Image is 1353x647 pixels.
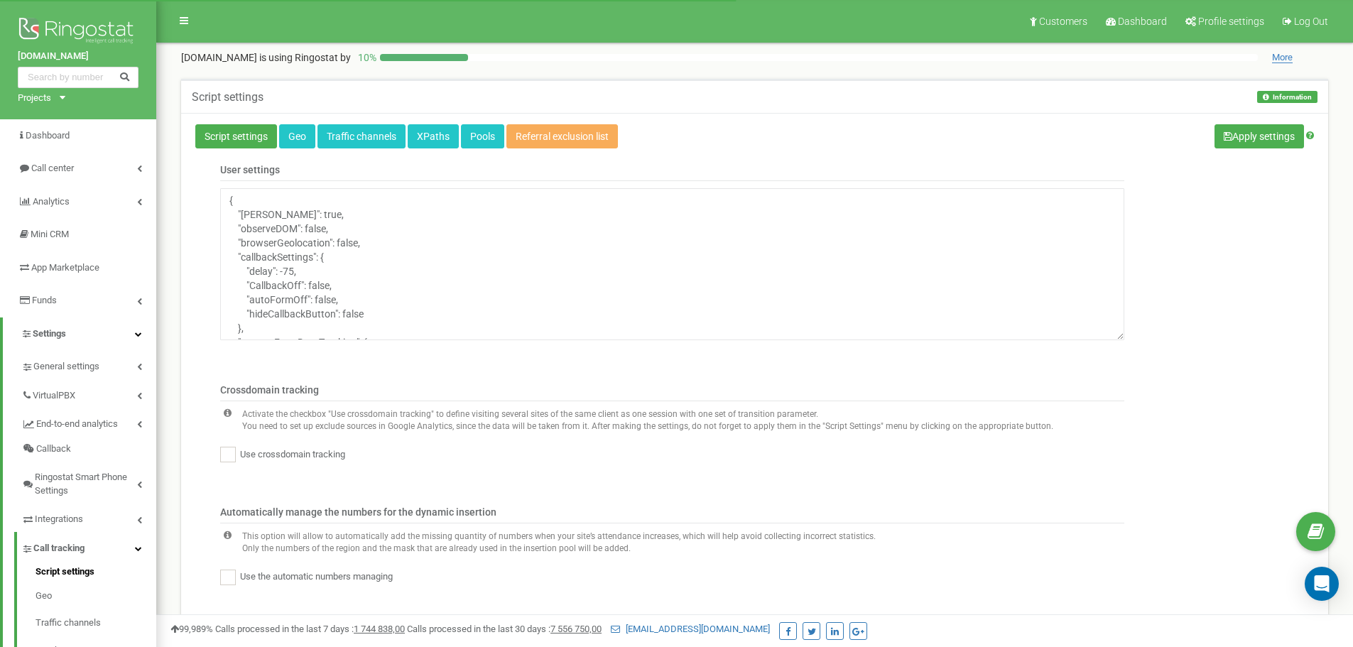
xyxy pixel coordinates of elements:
[36,610,156,638] a: Traffic channels
[242,531,876,543] p: This option will allow to automatically add the missing quantity of numbers when your site’s atte...
[21,462,156,504] a: Ringostat Smart Phone Settings
[317,124,406,148] a: Traffic channels
[220,188,1124,340] textarea: { "[PERSON_NAME]": true, "observeDOM": false, "browserGeolocation": false, "callbackSettings": { ...
[611,624,770,634] a: [EMAIL_ADDRESS][DOMAIN_NAME]
[33,328,66,339] span: Settings
[195,124,277,148] a: Script settings
[31,262,99,273] span: App Marketplace
[33,389,75,403] span: VirtualPBX
[1118,16,1167,27] span: Dashboard
[236,448,345,462] label: Use crossdomain tracking
[33,542,85,555] span: Call tracking
[242,408,1053,420] p: Activate the checkbox "Use crossdomain tracking" to define visiting several sites of the same cli...
[1257,91,1317,103] button: Information
[1215,124,1304,148] button: Apply settings
[26,130,70,141] span: Dashboard
[35,472,137,498] span: Ringostat Smart Phone Settings
[1272,52,1293,63] span: More
[220,163,1124,181] p: User settings
[18,14,138,50] img: Ringostat logo
[220,383,1124,401] p: Crossdomain tracking
[33,360,99,374] span: General settings
[21,350,156,379] a: General settings
[550,624,602,634] u: 7 556 750,00
[1305,567,1339,601] div: Open Intercom Messenger
[21,408,156,437] a: End-to-end analytics
[18,67,138,88] input: Search by number
[192,91,263,104] h5: Script settings
[407,624,602,634] span: Calls processed in the last 30 days :
[242,543,876,555] p: Only the numbers of the region and the mask that are already used in the insertion pool will be a...
[181,50,351,65] p: [DOMAIN_NAME]
[259,52,351,63] span: is using Ringostat by
[36,418,118,432] span: End-to-end analytics
[1039,16,1087,27] span: Customers
[215,624,405,634] span: Calls processed in the last 7 days :
[36,565,156,582] a: Script settings
[18,92,51,105] div: Projects
[35,513,83,527] span: Integrations
[3,317,156,351] a: Settings
[1294,16,1328,27] span: Log Out
[21,532,156,561] a: Call tracking
[506,124,618,148] a: Referral exclusion list
[354,624,405,634] u: 1 744 838,00
[21,437,156,462] a: Callback
[242,420,1053,433] p: You need to set up exclude sources in Google Analytics, since the data will be taken from it. Aft...
[351,50,380,65] p: 10 %
[1198,16,1264,27] span: Profile settings
[31,163,74,173] span: Call center
[408,124,459,148] a: XPaths
[279,124,315,148] a: Geo
[170,624,213,634] span: 99,989%
[31,229,69,239] span: Mini CRM
[33,196,70,207] span: Analytics
[32,295,57,305] span: Funds
[21,379,156,408] a: VirtualPBX
[21,504,156,533] a: Integrations
[36,582,156,610] a: Geo
[36,442,71,456] span: Callback
[220,505,1124,523] p: Automatically manage the numbers for the dynamic insertion
[18,50,138,63] a: [DOMAIN_NAME]
[236,570,393,584] label: Use the automatic numbers managing
[461,124,504,148] a: Pools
